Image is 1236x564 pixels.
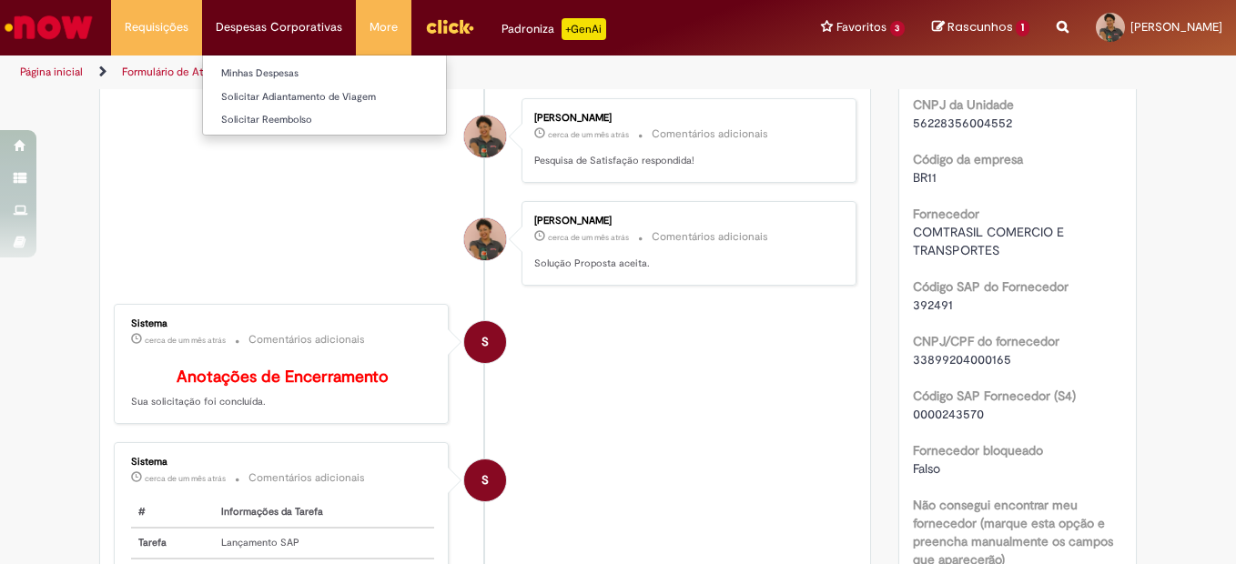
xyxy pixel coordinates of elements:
[1130,19,1222,35] span: [PERSON_NAME]
[913,351,1011,368] span: 33899204000165
[202,55,447,136] ul: Despesas Corporativas
[913,224,1068,258] span: COMTRASIL COMERCIO E TRANSPORTES
[913,333,1059,349] b: CNPJ/CPF do fornecedor
[534,257,837,271] p: Solução Proposta aceita.
[464,321,506,363] div: System
[913,406,984,422] span: 0000243570
[913,151,1023,167] b: Código da empresa
[481,458,489,502] span: S
[122,65,257,79] a: Formulário de Atendimento
[203,87,446,107] a: Solicitar Adiantamento de Viagem
[548,129,629,140] time: 29/07/2025 09:34:12
[248,332,365,347] small: Comentários adicionais
[913,297,953,313] span: 392491
[548,129,629,140] span: cerca de um mês atrás
[177,367,389,388] b: Anotações de Encerramento
[145,335,226,346] span: cerca de um mês atrás
[534,154,837,168] p: Pesquisa de Satisfação respondida!
[203,110,446,130] a: Solicitar Reembolso
[131,368,434,410] p: Sua solicitação foi concluída.
[425,13,474,40] img: click_logo_yellow_360x200.png
[145,335,226,346] time: 29/07/2025 09:32:43
[145,473,226,484] span: cerca de um mês atrás
[131,498,214,528] th: #
[20,65,83,79] a: Página inicial
[913,96,1014,113] b: CNPJ da Unidade
[913,206,979,222] b: Fornecedor
[548,232,629,243] span: cerca de um mês atrás
[932,19,1029,36] a: Rascunhos
[534,216,837,227] div: [PERSON_NAME]
[947,18,1013,35] span: Rascunhos
[214,498,434,528] th: Informações da Tarefa
[913,442,1043,458] b: Fornecedor bloqueado
[913,388,1076,404] b: Código SAP Fornecedor (S4)
[548,232,629,243] time: 29/07/2025 09:34:05
[216,18,342,36] span: Despesas Corporativas
[836,18,886,36] span: Favoritos
[203,64,446,84] a: Minhas Despesas
[481,320,489,364] span: S
[652,126,768,142] small: Comentários adicionais
[214,528,434,559] td: Lançamento SAP
[131,457,434,468] div: Sistema
[913,169,937,186] span: BR11
[464,459,506,501] div: System
[125,18,188,36] span: Requisições
[370,18,398,36] span: More
[913,460,940,477] span: Falso
[464,218,506,260] div: Alina Goes Silva
[464,116,506,157] div: Alina Goes Silva
[534,113,837,124] div: [PERSON_NAME]
[145,473,226,484] time: 29/07/2025 09:32:41
[913,115,1012,131] span: 56228356004552
[2,9,96,45] img: ServiceNow
[890,21,906,36] span: 3
[14,55,810,89] ul: Trilhas de página
[1016,20,1029,36] span: 1
[501,18,606,40] div: Padroniza
[131,528,214,559] th: Tarefa
[913,278,1069,295] b: Código SAP do Fornecedor
[248,470,365,486] small: Comentários adicionais
[562,18,606,40] p: +GenAi
[131,318,434,329] div: Sistema
[652,229,768,245] small: Comentários adicionais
